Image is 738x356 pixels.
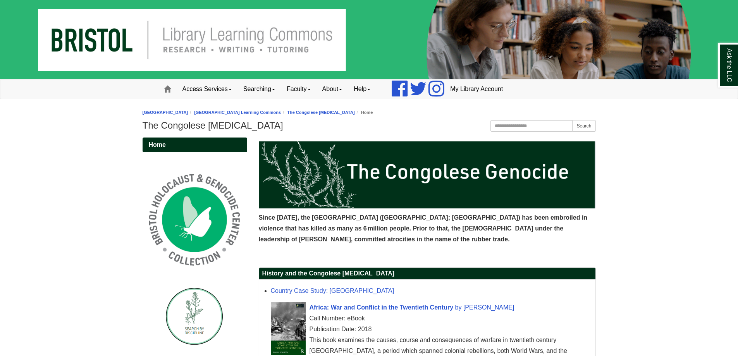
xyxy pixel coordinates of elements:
[259,141,596,208] img: The Congolese Genocide
[271,287,394,294] a: Country Case Study: [GEOGRAPHIC_DATA]
[194,110,281,115] a: [GEOGRAPHIC_DATA] Learning Commons
[317,79,348,99] a: About
[143,168,246,272] img: Holocaust and Genocide Collection
[271,313,592,324] div: Call Number: eBook
[143,109,596,116] nav: breadcrumb
[143,120,596,131] h1: The Congolese [MEDICAL_DATA]
[259,268,595,280] h2: History and the Congolese [MEDICAL_DATA]
[271,324,592,335] div: Publication Date: 2018
[177,79,237,99] a: Access Services
[237,79,281,99] a: Searching
[259,214,588,242] span: Since [DATE], the [GEOGRAPHIC_DATA] ([GEOGRAPHIC_DATA]; [GEOGRAPHIC_DATA]) has been embroiled in ...
[165,287,224,345] img: Search by Discipline
[271,302,306,354] img: Cover Art
[310,304,454,311] span: Africa: War and Conflict in the Twentieth Century
[287,110,354,115] a: The Congolese [MEDICAL_DATA]
[463,304,514,311] span: [PERSON_NAME]
[355,109,373,116] li: Home
[310,304,514,311] a: Cover Art Africa: War and Conflict in the Twentieth Century by [PERSON_NAME]
[143,110,188,115] a: [GEOGRAPHIC_DATA]
[143,138,247,152] a: Home
[281,79,317,99] a: Faculty
[572,120,595,132] button: Search
[455,304,462,311] span: by
[444,79,509,99] a: My Library Account
[348,79,376,99] a: Help
[149,141,166,148] span: Home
